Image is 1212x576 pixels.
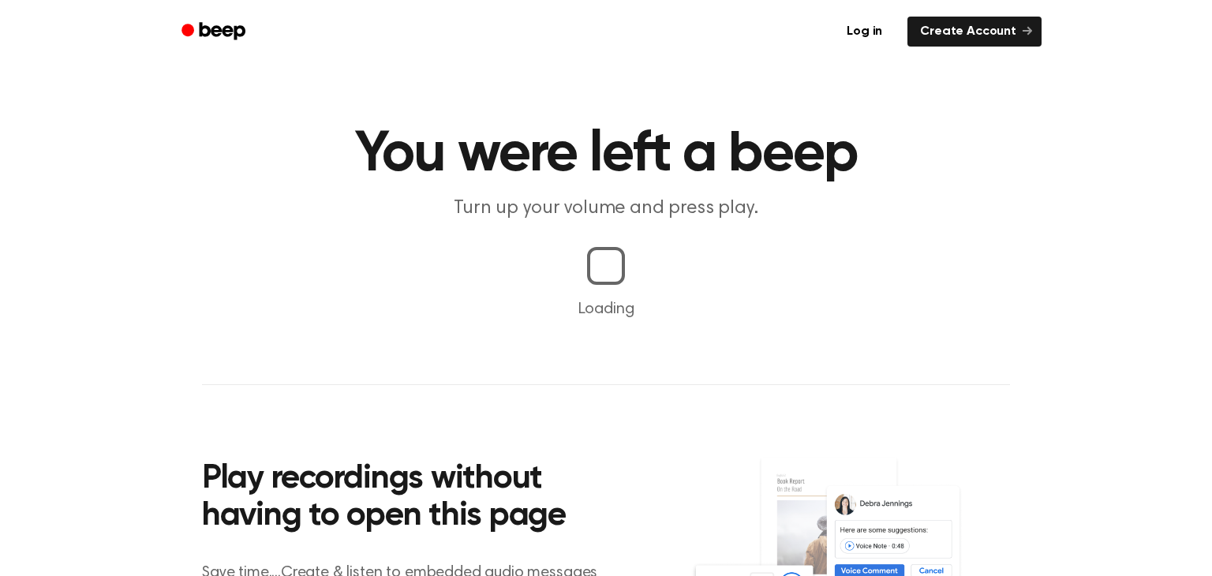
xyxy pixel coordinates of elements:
[303,196,909,222] p: Turn up your volume and press play.
[202,461,627,536] h2: Play recordings without having to open this page
[202,126,1010,183] h1: You were left a beep
[907,17,1042,47] a: Create Account
[831,13,898,50] a: Log in
[19,297,1193,321] p: Loading
[170,17,260,47] a: Beep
